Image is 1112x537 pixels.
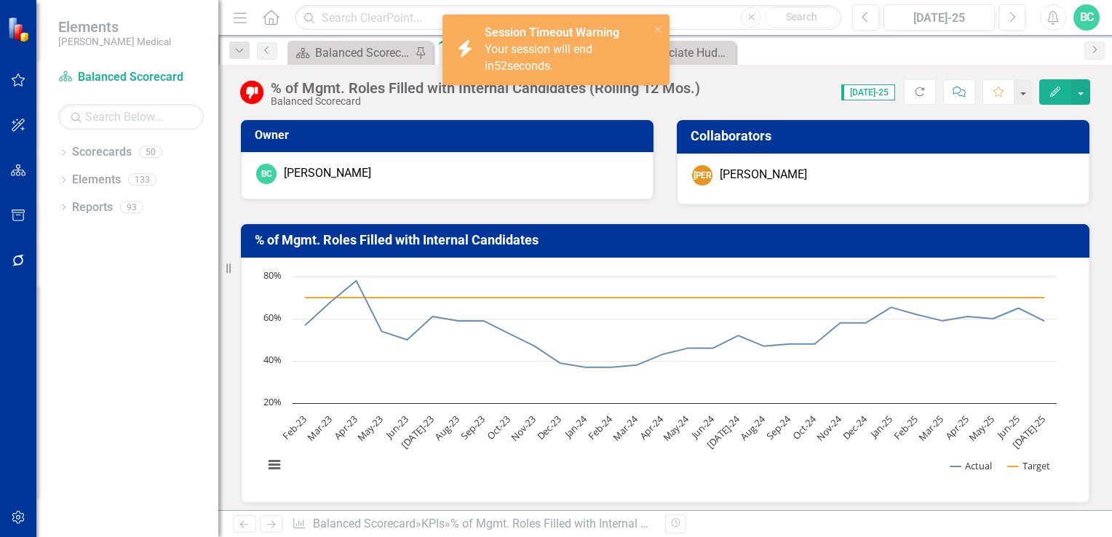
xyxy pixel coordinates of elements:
[255,233,1081,247] h3: % of Mgmt. Roles Filled with Internal Candidates
[58,104,204,130] input: Search Below...
[942,413,972,442] text: Apr-25
[737,412,768,442] text: Aug-24
[765,7,838,28] button: Search
[315,44,411,62] div: Balanced Scorecard Welcome Page
[720,167,807,183] div: [PERSON_NAME]
[279,413,309,442] text: Feb-23
[950,459,992,472] button: Show Actual
[284,165,371,182] div: [PERSON_NAME]
[313,517,416,530] a: Balanced Scorecard
[331,413,360,442] text: Apr-23
[292,516,654,533] div: » »
[485,25,619,39] strong: Session Timeout Warning
[432,413,462,443] text: Aug-23
[889,9,990,27] div: [DATE]-25
[534,413,564,442] text: Dec-23
[688,412,718,442] text: Jun-24
[484,413,513,442] text: Oct-23
[450,517,790,530] div: % of Mgmt. Roles Filled with Internal Candidates (Rolling 12 Mos.)
[58,69,204,86] a: Balanced Scorecard
[814,412,845,443] text: Nov-24
[610,412,641,443] text: Mar-24
[295,5,841,31] input: Search ClearPoint...
[786,11,817,23] span: Search
[637,412,667,442] text: Apr-24
[585,412,616,442] text: Feb-24
[120,201,143,213] div: 93
[654,20,664,37] button: close
[291,44,411,62] a: Balanced Scorecard Welcome Page
[1008,459,1050,472] button: Show Target
[263,353,282,366] text: 40%
[256,164,277,184] div: BC
[271,96,700,107] div: Balanced Scorecard
[58,18,171,36] span: Elements
[841,84,895,100] span: [DATE]-25
[704,412,743,451] text: [DATE]-24
[271,80,700,96] div: % of Mgmt. Roles Filled with Internal Candidates (Rolling 12 Mos.)
[660,412,692,444] text: May-24
[1009,413,1048,451] text: [DATE]-25
[72,172,121,188] a: Elements
[58,36,171,47] small: [PERSON_NAME] Medical
[263,268,282,282] text: 80%
[790,412,819,442] text: Oct-24
[618,44,732,62] div: New Associate Huddles (<90 days)
[692,165,712,186] div: [PERSON_NAME]
[304,413,335,443] text: Mar-23
[139,146,162,159] div: 50
[840,412,870,442] text: Dec-24
[485,42,592,73] span: Your session will end in seconds.
[256,269,1064,488] svg: Interactive chart
[916,413,946,443] text: Mar-25
[867,413,896,442] text: Jan-25
[421,517,445,530] a: KPIs
[263,311,282,324] text: 60%
[128,174,156,186] div: 133
[382,413,411,442] text: Jun-23
[508,413,539,443] text: Nov-23
[398,413,437,451] text: [DATE]-23
[561,412,590,441] text: Jan-24
[264,455,285,475] button: View chart menu, Chart
[494,59,507,73] span: 52
[72,199,113,216] a: Reports
[303,295,1047,301] g: Target, line 2 of 2 with 30 data points.
[354,413,386,444] text: May-23
[763,412,794,442] text: Sep-24
[240,81,263,104] img: Below Target
[883,4,995,31] button: [DATE]-25
[263,395,282,408] text: 20%
[72,144,132,161] a: Scorecards
[7,17,33,42] img: ClearPoint Strategy
[891,413,921,442] text: Feb-25
[966,413,997,444] text: May-25
[458,413,488,442] text: Sep-23
[993,413,1022,442] text: Jun-25
[691,129,1081,143] h3: Collaborators
[1073,4,1100,31] button: BC
[255,129,645,142] h3: Owner
[256,269,1074,488] div: Chart. Highcharts interactive chart.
